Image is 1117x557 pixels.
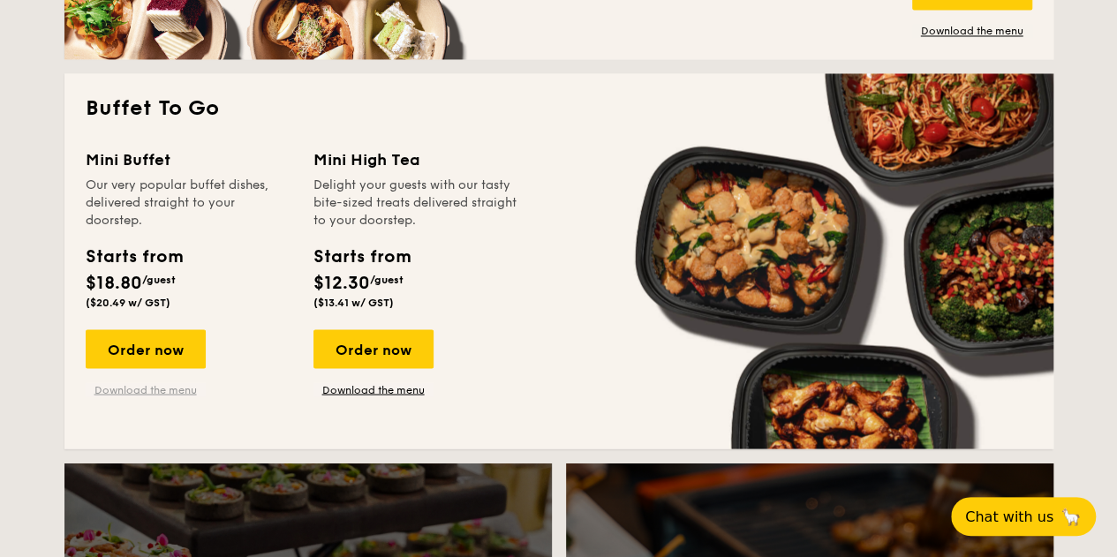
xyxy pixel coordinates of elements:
[313,272,370,293] span: $12.30
[86,382,206,396] a: Download the menu
[1060,507,1082,527] span: 🦙
[86,296,170,308] span: ($20.49 w/ GST)
[965,508,1053,525] span: Chat with us
[86,176,292,229] div: Our very popular buffet dishes, delivered straight to your doorstep.
[951,497,1096,536] button: Chat with us🦙
[86,329,206,368] div: Order now
[313,147,520,172] div: Mini High Tea
[86,94,1032,123] h2: Buffet To Go
[313,296,394,308] span: ($13.41 w/ GST)
[313,176,520,229] div: Delight your guests with our tasty bite-sized treats delivered straight to your doorstep.
[370,273,404,285] span: /guest
[86,147,292,172] div: Mini Buffet
[313,329,434,368] div: Order now
[912,24,1032,38] a: Download the menu
[313,243,410,269] div: Starts from
[86,272,142,293] span: $18.80
[86,243,182,269] div: Starts from
[142,273,176,285] span: /guest
[313,382,434,396] a: Download the menu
